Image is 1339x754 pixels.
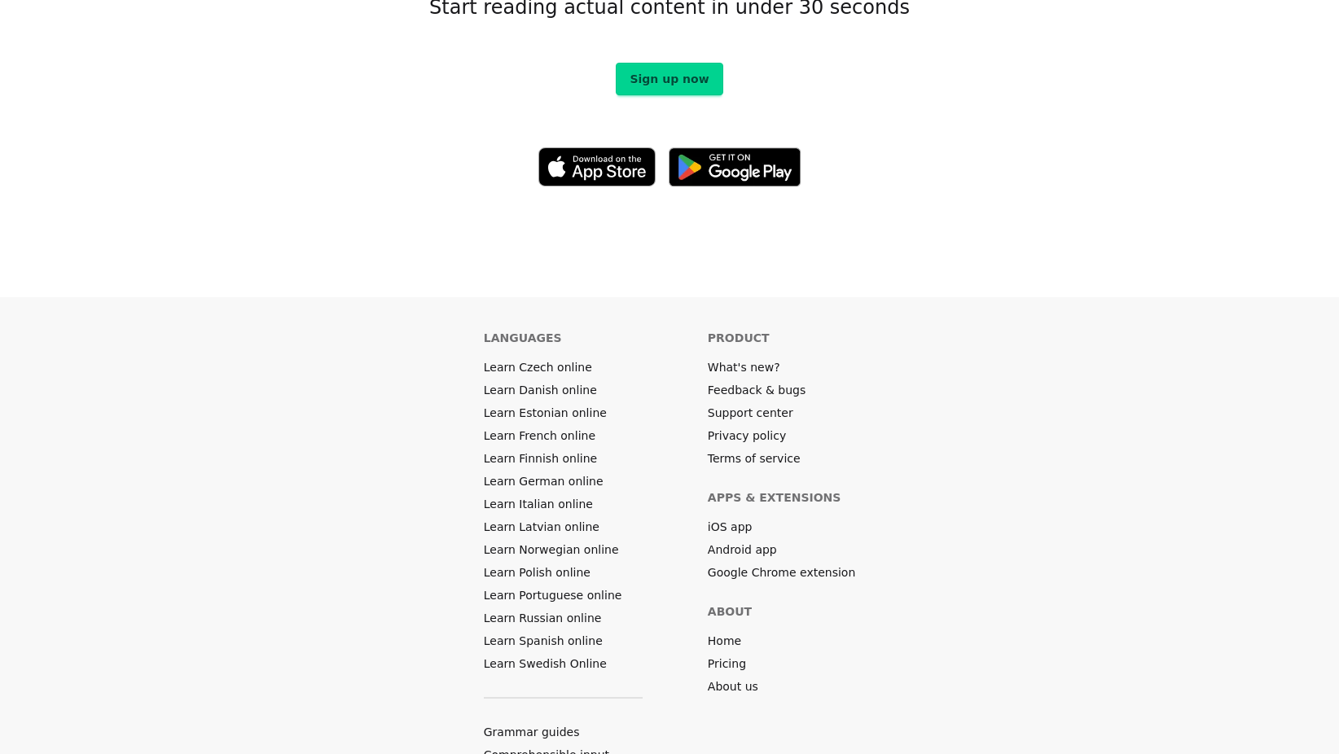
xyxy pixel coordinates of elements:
a: iOS app [708,519,753,535]
a: Learn Latvian online [484,519,599,535]
h6: About [708,603,752,620]
a: Learn Norwegian online [484,541,619,558]
a: Learn French online [484,427,595,444]
a: Learn Polish online [484,564,590,581]
h6: Languages [484,330,562,346]
a: What's new? [708,359,780,375]
a: Learn Swedish Online [484,655,607,672]
a: Google Chrome extension [708,564,855,581]
a: Learn Czech online [484,359,592,375]
img: Download on the App Store [538,147,656,186]
a: Learn Italian online [484,496,593,512]
a: About us [708,678,758,695]
a: Home [708,633,741,649]
a: Sign up now [616,63,722,95]
a: Learn Russian online [484,610,602,626]
a: Learn Danish online [484,382,597,398]
a: Learn Finnish online [484,450,597,467]
a: Learn Spanish online [484,633,603,649]
a: Learn Estonian online [484,405,607,421]
h6: Apps & extensions [708,489,841,506]
a: Feedback & bugs [708,382,806,398]
a: Privacy policy [708,427,786,444]
a: Learn German online [484,473,604,489]
a: Android app [708,541,777,558]
img: Get it on Google Play [669,147,801,186]
a: Terms of service [708,450,801,467]
a: Support center [708,405,793,421]
a: Learn Portuguese online [484,587,622,603]
a: Pricing [708,655,746,672]
h6: Product [708,330,770,346]
a: Grammar guides [484,724,580,740]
